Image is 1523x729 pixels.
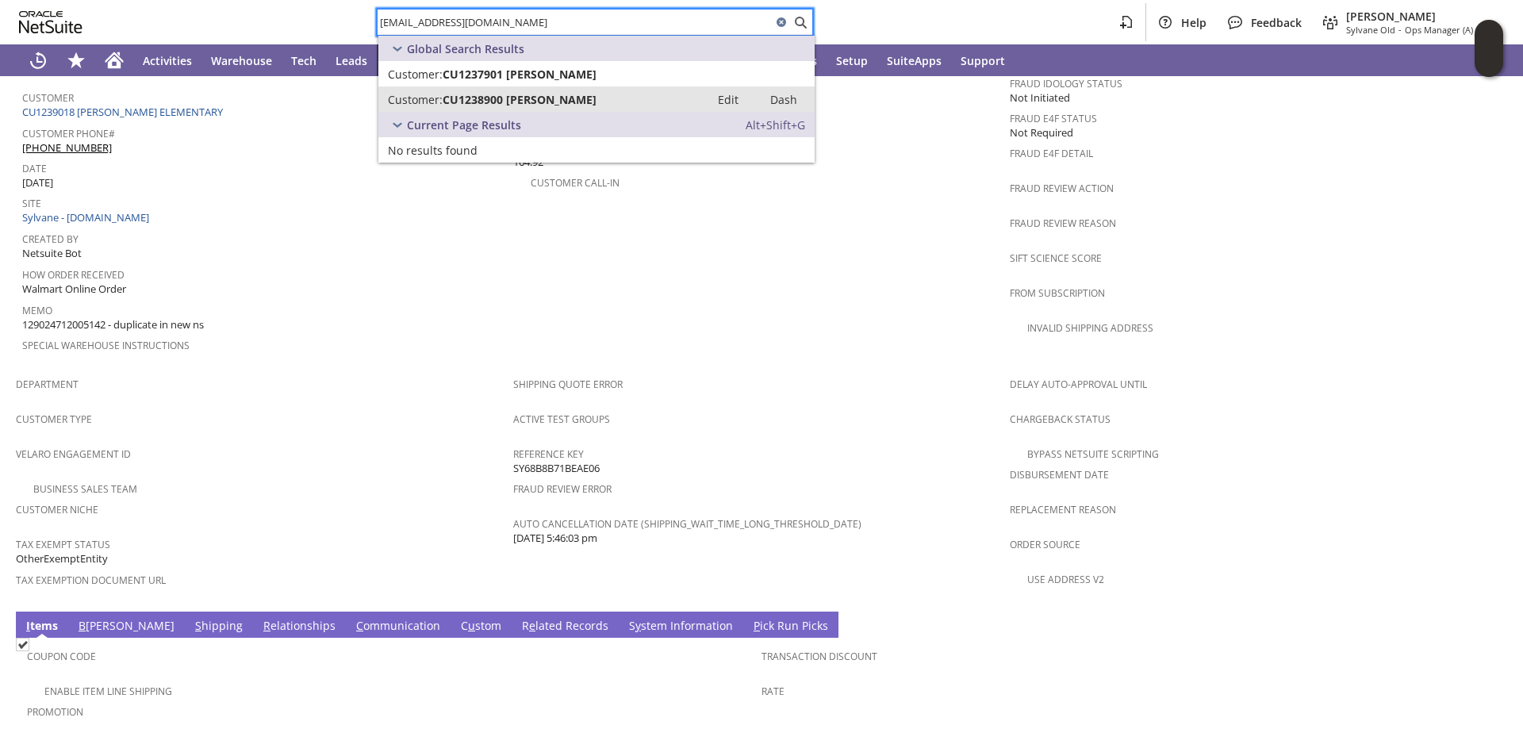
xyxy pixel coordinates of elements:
span: Leads [336,53,367,68]
span: CU1237901 [PERSON_NAME] [443,67,597,82]
a: From Subscription [1010,286,1105,300]
span: C [356,618,363,633]
a: Customer Type [16,412,92,426]
a: Delay Auto-Approval Until [1010,378,1147,391]
span: I [26,618,30,633]
a: Fraud Review Action [1010,182,1114,195]
span: B [79,618,86,633]
a: Use Address V2 [1027,573,1104,586]
a: Tech [282,44,326,76]
span: Not Required [1010,125,1073,140]
span: Customer: [388,92,443,107]
a: Created By [22,232,79,246]
span: Sylvane Old [1346,24,1395,36]
a: Customer Phone# [22,127,115,140]
span: - [1398,24,1402,36]
span: Oracle Guided Learning Widget. To move around, please hold and drag [1475,49,1503,78]
a: Rate [761,685,785,698]
a: CU1239018 [PERSON_NAME] ELEMENTARY [22,105,227,119]
svg: logo [19,11,82,33]
a: Invalid Shipping Address [1027,321,1153,335]
span: Not Initiated [1010,90,1070,106]
a: [PHONE_NUMBER] [22,140,112,155]
span: CU1238900 [PERSON_NAME] [443,92,597,107]
a: Disbursement Date [1010,468,1109,482]
a: Replacement reason [1010,503,1116,516]
a: Customer:CU1238900 [PERSON_NAME]Edit: Dash: [378,86,815,112]
a: SuiteApps [877,44,951,76]
a: Memo [22,304,52,317]
a: Activities [133,44,201,76]
a: Reference Key [513,447,584,461]
span: S [195,618,201,633]
a: Unrolled view on [1479,615,1498,634]
a: Tax Exemption Document URL [16,574,166,587]
span: R [263,618,270,633]
svg: Shortcuts [67,51,86,70]
a: Order Source [1010,538,1080,551]
a: Promotion [27,705,83,719]
a: Opportunities [377,44,473,76]
span: 129024712005142 - duplicate in new ns [22,317,204,332]
a: Fraud E4F Status [1010,112,1097,125]
iframe: Click here to launch Oracle Guided Learning Help Panel [1475,20,1503,77]
a: Fraud Idology Status [1010,77,1122,90]
span: u [468,618,475,633]
span: Global Search Results [407,41,524,56]
a: Fraud Review Error [513,482,612,496]
span: P [754,618,760,633]
a: Bypass NetSuite Scripting [1027,447,1159,461]
a: Site [22,197,41,210]
img: Checked [16,638,29,651]
a: Active Test Groups [513,412,610,426]
a: B[PERSON_NAME] [75,618,178,635]
span: Setup [836,53,868,68]
span: Help [1181,15,1207,30]
a: Tax Exempt Status [16,538,110,551]
a: Department [16,378,79,391]
span: OtherExemptEntity [16,551,108,566]
a: Chargeback Status [1010,412,1111,426]
a: Sift Science Score [1010,251,1102,265]
a: Setup [827,44,877,76]
span: Warehouse [211,53,272,68]
svg: Search [791,13,810,32]
a: Related Records [518,618,612,635]
a: Home [95,44,133,76]
a: Transaction Discount [761,650,877,663]
span: Activities [143,53,192,68]
span: Walmart Online Order [22,282,126,297]
span: Netsuite Bot [22,246,82,261]
a: Relationships [259,618,340,635]
span: Tech [291,53,316,68]
a: Shipping [191,618,247,635]
a: No results found [378,137,815,163]
span: No results found [388,143,478,158]
a: Warehouse [201,44,282,76]
a: Sylvane - [DOMAIN_NAME] [22,210,153,224]
a: Shipping Quote Error [513,378,623,391]
a: Business Sales Team [33,482,137,496]
span: SY68B8B71BEAE06 [513,461,600,476]
span: SuiteApps [887,53,942,68]
a: Recent Records [19,44,57,76]
span: [DATE] [22,175,53,190]
a: Dash: [756,90,811,109]
input: Search [378,13,772,32]
a: Communication [352,618,444,635]
a: Auto Cancellation Date (shipping_wait_time_long_threshold_date) [513,517,861,531]
span: [DATE] 5:46:03 pm [513,531,597,546]
span: Customer: [388,67,443,82]
span: Support [961,53,1005,68]
a: Customer:CU1237901 [PERSON_NAME]Edit: Dash: [378,61,815,86]
a: Customer Niche [16,503,98,516]
span: Alt+Shift+G [746,117,805,132]
div: Shortcuts [57,44,95,76]
a: Leads [326,44,377,76]
span: Current Page Results [407,117,521,132]
svg: Home [105,51,124,70]
a: Special Warehouse Instructions [22,339,190,352]
span: e [529,618,535,633]
a: Pick Run Picks [750,618,832,635]
span: Feedback [1251,15,1302,30]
